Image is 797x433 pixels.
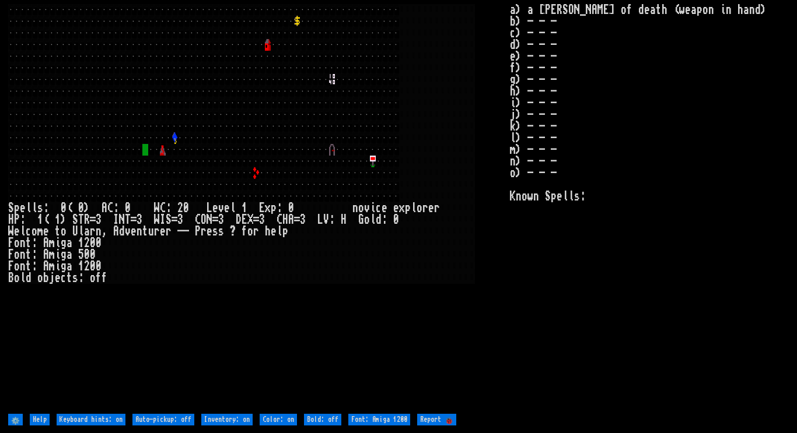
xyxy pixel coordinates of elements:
div: g [61,249,67,260]
div: o [364,214,370,226]
div: 2 [84,237,90,249]
div: x [399,202,405,214]
div: i [55,237,61,249]
div: 1 [37,214,43,226]
div: S [72,214,78,226]
div: = [90,214,96,226]
div: l [370,214,376,226]
div: t [26,260,32,272]
div: l [32,202,37,214]
div: o [417,202,422,214]
div: t [26,237,32,249]
div: T [125,214,131,226]
div: : [32,260,37,272]
div: : [277,202,282,214]
div: h [265,226,271,237]
div: R [84,214,90,226]
div: e [160,226,166,237]
div: N [119,214,125,226]
div: 1 [55,214,61,226]
div: n [137,226,142,237]
div: r [166,226,172,237]
div: m [49,249,55,260]
div: p [405,202,411,214]
div: 0 [90,260,96,272]
div: o [14,237,20,249]
div: V [323,214,329,226]
div: : [329,214,335,226]
input: Auto-pickup: off [132,414,194,425]
div: 0 [288,202,294,214]
div: H [282,214,288,226]
div: x [265,202,271,214]
div: m [49,237,55,249]
div: S [166,214,172,226]
div: n [20,260,26,272]
div: a [67,260,72,272]
div: 2 [84,260,90,272]
div: 2 [177,202,183,214]
div: - [177,226,183,237]
div: F [8,260,14,272]
div: : [32,237,37,249]
div: P [14,214,20,226]
div: E [242,214,247,226]
div: C [277,214,282,226]
div: d [119,226,125,237]
div: 0 [84,249,90,260]
div: l [277,226,282,237]
div: o [61,226,67,237]
div: r [90,226,96,237]
div: r [253,226,259,237]
div: = [131,214,137,226]
div: S [8,202,14,214]
div: a [67,237,72,249]
div: H [8,214,14,226]
div: = [172,214,177,226]
div: F [8,249,14,260]
div: = [294,214,300,226]
div: : [20,214,26,226]
div: C [195,214,201,226]
div: 1 [78,260,84,272]
div: n [20,249,26,260]
div: N [207,214,212,226]
div: e [271,226,277,237]
div: 0 [90,249,96,260]
div: 5 [78,249,84,260]
div: F [8,237,14,249]
div: s [37,202,43,214]
div: W [8,226,14,237]
div: l [26,202,32,214]
div: r [154,226,160,237]
div: e [212,202,218,214]
div: 3 [96,214,102,226]
div: P [195,226,201,237]
div: 0 [78,202,84,214]
div: e [55,272,61,284]
input: Keyboard hints: on [57,414,125,425]
div: o [32,226,37,237]
div: o [358,202,364,214]
div: e [207,226,212,237]
div: e [224,202,230,214]
div: A [288,214,294,226]
div: 3 [300,214,306,226]
input: Help [30,414,50,425]
div: v [364,202,370,214]
div: H [341,214,347,226]
div: a [84,226,90,237]
div: o [14,260,20,272]
div: c [26,226,32,237]
div: L [207,202,212,214]
div: C [160,202,166,214]
div: u [148,226,154,237]
div: e [43,226,49,237]
div: - [183,226,189,237]
div: n [96,226,102,237]
div: 0 [183,202,189,214]
div: 0 [96,260,102,272]
div: t [67,272,72,284]
div: U [72,226,78,237]
div: o [14,249,20,260]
